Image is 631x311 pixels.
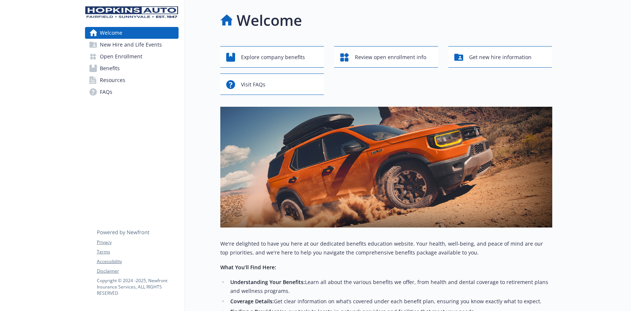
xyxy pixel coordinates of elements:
[85,74,179,86] a: Resources
[230,298,274,305] strong: Coverage Details:
[355,50,426,64] span: Review open enrollment info
[100,27,122,39] span: Welcome
[100,74,125,86] span: Resources
[85,27,179,39] a: Welcome
[220,264,276,271] strong: What You’ll Find Here:
[85,62,179,74] a: Benefits
[241,78,265,92] span: Visit FAQs
[85,39,179,51] a: New Hire and Life Events
[85,51,179,62] a: Open Enrollment
[85,86,179,98] a: FAQs
[97,268,178,274] a: Disclaimer
[100,51,142,62] span: Open Enrollment
[220,74,324,95] button: Visit FAQs
[230,278,305,286] strong: Understanding Your Benefits:
[97,239,178,246] a: Privacy
[100,86,112,98] span: FAQs
[334,46,438,68] button: Review open enrollment info
[97,249,178,255] a: Terms
[237,9,302,31] h1: Welcome
[469,50,532,64] span: Get new hire information
[228,297,552,306] li: Get clear information on what’s covered under each benefit plan, ensuring you know exactly what t...
[97,277,178,296] p: Copyright © 2024 - 2025 , Newfront Insurance Services, ALL RIGHTS RESERVED
[241,50,305,64] span: Explore company benefits
[97,258,178,265] a: Accessibility
[220,46,324,68] button: Explore company benefits
[100,39,162,51] span: New Hire and Life Events
[100,62,120,74] span: Benefits
[448,46,552,68] button: Get new hire information
[220,107,552,228] img: overview page banner
[220,239,552,257] p: We're delighted to have you here at our dedicated benefits education website. Your health, well-b...
[228,278,552,295] li: Learn all about the various benefits we offer, from health and dental coverage to retirement plan...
